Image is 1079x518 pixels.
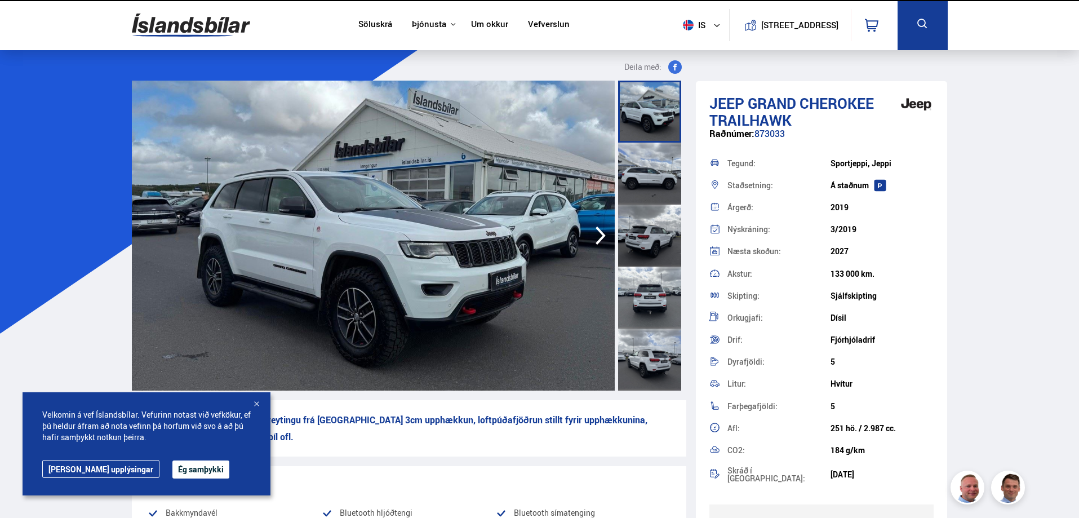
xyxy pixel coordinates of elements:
span: Velkomin á vef Íslandsbílar. Vefurinn notast við vefkökur, ef þú heldur áfram að nota vefinn þá h... [42,409,251,443]
div: CO2: [727,446,831,454]
a: [PERSON_NAME] upplýsingar [42,460,159,478]
div: 873033 [709,129,934,150]
button: is [678,8,729,42]
div: Sjálfskipting [831,291,934,300]
div: Litur: [727,380,831,388]
a: [STREET_ADDRESS] [735,9,845,41]
span: is [678,20,707,30]
div: 3/2019 [831,225,934,234]
div: Drif: [727,336,831,344]
a: Vefverslun [528,19,570,31]
button: Þjónusta [412,19,446,30]
div: Orkugjafi: [727,314,831,322]
img: FbJEzSuNWCJXmdc-.webp [993,472,1027,506]
div: Staðsetning: [727,181,831,189]
p: Trailhawk útgáfan með 33" breytingu frá [GEOGRAPHIC_DATA] 3cm upphækkun, loftpúðafjöðrun stillt f... [132,400,686,457]
div: 184 g/km [831,446,934,455]
div: Næsta skoðun: [727,247,831,255]
div: [DATE] [831,470,934,479]
div: Árgerð: [727,203,831,211]
div: Skipting: [727,292,831,300]
button: Deila með: [620,60,686,74]
div: 2027 [831,247,934,256]
a: Um okkur [471,19,508,31]
div: Á staðnum [831,181,934,190]
span: Deila með: [624,60,661,74]
a: Söluskrá [358,19,392,31]
div: Farþegafjöldi: [727,402,831,410]
span: Raðnúmer: [709,127,754,140]
span: Jeep [709,93,744,113]
div: Afl: [727,424,831,432]
div: 251 hö. / 2.987 cc. [831,424,934,433]
div: Vinsæll búnaður [148,475,671,492]
div: 2019 [831,203,934,212]
div: 5 [831,357,934,366]
button: Ég samþykki [172,461,229,479]
div: 5 [831,402,934,411]
img: G0Ugv5HjCgRt.svg [132,7,250,43]
div: Akstur: [727,270,831,278]
div: Sportjeppi, Jeppi [831,159,934,168]
div: Hvítur [831,379,934,388]
div: Dyrafjöldi: [727,358,831,366]
img: siFngHWaQ9KaOqBr.png [952,472,986,506]
div: Dísil [831,313,934,322]
div: Fjórhjóladrif [831,335,934,344]
div: Tegund: [727,160,831,167]
img: 3365208.jpeg [132,81,615,391]
div: Nýskráning: [727,225,831,233]
div: 133 000 km. [831,269,934,278]
img: brand logo [894,87,939,122]
div: Skráð í [GEOGRAPHIC_DATA]: [727,467,831,482]
span: Grand Cherokee TRAILHAWK [709,93,874,130]
img: svg+xml;base64,PHN2ZyB4bWxucz0iaHR0cDovL3d3dy53My5vcmcvMjAwMC9zdmciIHdpZHRoPSI1MTIiIGhlaWdodD0iNT... [683,20,694,30]
button: [STREET_ADDRESS] [766,20,834,30]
